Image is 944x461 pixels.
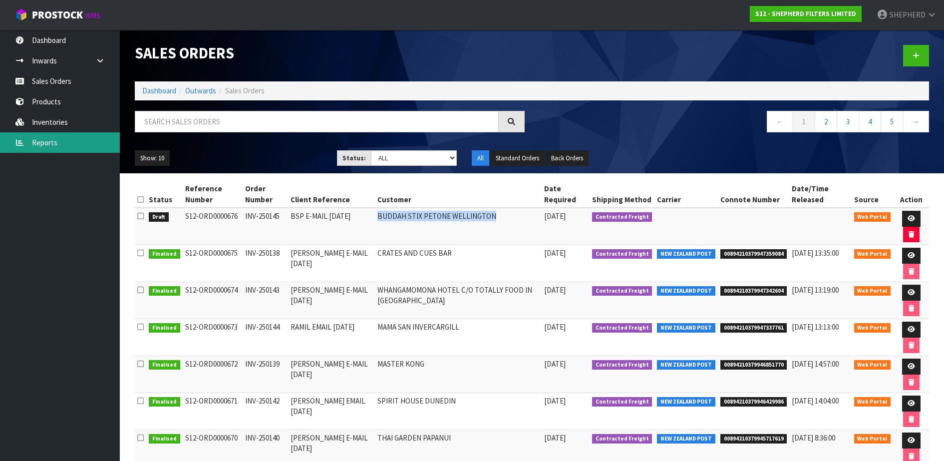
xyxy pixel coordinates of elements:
td: MAMA SAN INVERCARGILL [375,319,541,356]
span: 00894210379946429986 [720,397,787,407]
span: Contracted Freight [592,397,652,407]
th: Date Required [542,181,590,208]
a: Outwards [185,86,216,95]
th: Date/Time Released [789,181,851,208]
a: 2 [815,111,837,132]
span: Finalised [149,434,180,444]
th: Shipping Method [590,181,655,208]
td: S12-ORD0000676 [183,208,243,245]
td: S12-ORD0000672 [183,356,243,393]
th: Source [852,181,894,208]
td: INV-250139 [243,356,288,393]
td: MASTER KONG [375,356,541,393]
th: Order Number [243,181,288,208]
td: [PERSON_NAME] E-MAIL [DATE] [288,245,375,282]
span: Web Portal [854,323,891,333]
a: → [903,111,929,132]
strong: S12 - SHEPHERD FILTERS LIMITED [755,9,856,18]
small: WMS [85,11,100,20]
span: 00894210379947337761 [720,323,787,333]
td: INV-250138 [243,245,288,282]
button: Show: 10 [135,150,170,166]
span: Contracted Freight [592,323,652,333]
span: Web Portal [854,249,891,259]
span: Web Portal [854,434,891,444]
span: [DATE] [544,359,566,369]
span: NEW ZEALAND POST [657,249,715,259]
span: Finalised [149,286,180,296]
a: 4 [859,111,881,132]
span: 00894210379946851770 [720,360,787,370]
span: Contracted Freight [592,360,652,370]
span: Finalised [149,397,180,407]
td: CRATES AND CUES BAR [375,245,541,282]
td: INV-250143 [243,282,288,319]
button: Back Orders [546,150,589,166]
td: S12-ORD0000675 [183,245,243,282]
span: [DATE] 14:04:00 [792,396,839,406]
span: Web Portal [854,212,891,222]
span: 00894210379945717619 [720,434,787,444]
td: INV-250144 [243,319,288,356]
span: Web Portal [854,397,891,407]
button: Standard Orders [490,150,545,166]
span: [DATE] [544,322,566,332]
a: Dashboard [142,86,176,95]
th: Customer [375,181,541,208]
a: 5 [881,111,903,132]
span: 00894210379947359084 [720,249,787,259]
span: NEW ZEALAND POST [657,397,715,407]
h1: Sales Orders [135,45,525,61]
span: [DATE] [544,248,566,258]
span: NEW ZEALAND POST [657,360,715,370]
span: NEW ZEALAND POST [657,323,715,333]
span: ProStock [32,8,83,21]
span: [DATE] [544,211,566,221]
td: WHANGAMOMONA HOTEL C/O TOTALLY FOOD IN [GEOGRAPHIC_DATA] [375,282,541,319]
span: Sales Orders [225,86,265,95]
span: Finalised [149,360,180,370]
nav: Page navigation [540,111,930,135]
span: SHEPHERD [890,10,926,19]
span: Finalised [149,249,180,259]
a: 1 [793,111,815,132]
span: NEW ZEALAND POST [657,434,715,444]
span: [DATE] [544,433,566,443]
th: Carrier [654,181,718,208]
th: Reference Number [183,181,243,208]
strong: Status: [342,154,366,162]
td: BSP E-MAIL [DATE] [288,208,375,245]
span: Web Portal [854,286,891,296]
td: RAMIL EMAIL [DATE] [288,319,375,356]
span: Finalised [149,323,180,333]
td: INV-250142 [243,393,288,430]
span: [DATE] 14:57:00 [792,359,839,369]
td: [PERSON_NAME] E-MAIL [DATE] [288,356,375,393]
td: S12-ORD0000671 [183,393,243,430]
span: 00894210379947342604 [720,286,787,296]
td: [PERSON_NAME] EMAIL [DATE] [288,393,375,430]
td: SPIRIT HOUSE DUNEDIN [375,393,541,430]
td: S12-ORD0000673 [183,319,243,356]
span: Contracted Freight [592,434,652,444]
span: [DATE] 13:19:00 [792,285,839,295]
th: Action [893,181,929,208]
span: Contracted Freight [592,249,652,259]
th: Status [146,181,183,208]
a: ← [767,111,793,132]
a: 3 [837,111,859,132]
span: [DATE] 8:36:00 [792,433,835,443]
img: cube-alt.png [15,8,27,21]
span: [DATE] 13:35:00 [792,248,839,258]
th: Connote Number [718,181,790,208]
td: [PERSON_NAME] E-MAIL [DATE] [288,282,375,319]
span: Draft [149,212,169,222]
button: All [472,150,489,166]
span: [DATE] [544,285,566,295]
td: S12-ORD0000674 [183,282,243,319]
th: Client Reference [288,181,375,208]
span: Contracted Freight [592,286,652,296]
span: Contracted Freight [592,212,652,222]
input: Search sales orders [135,111,499,132]
td: BUDDAH STIX PETONE WELLINGTON [375,208,541,245]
